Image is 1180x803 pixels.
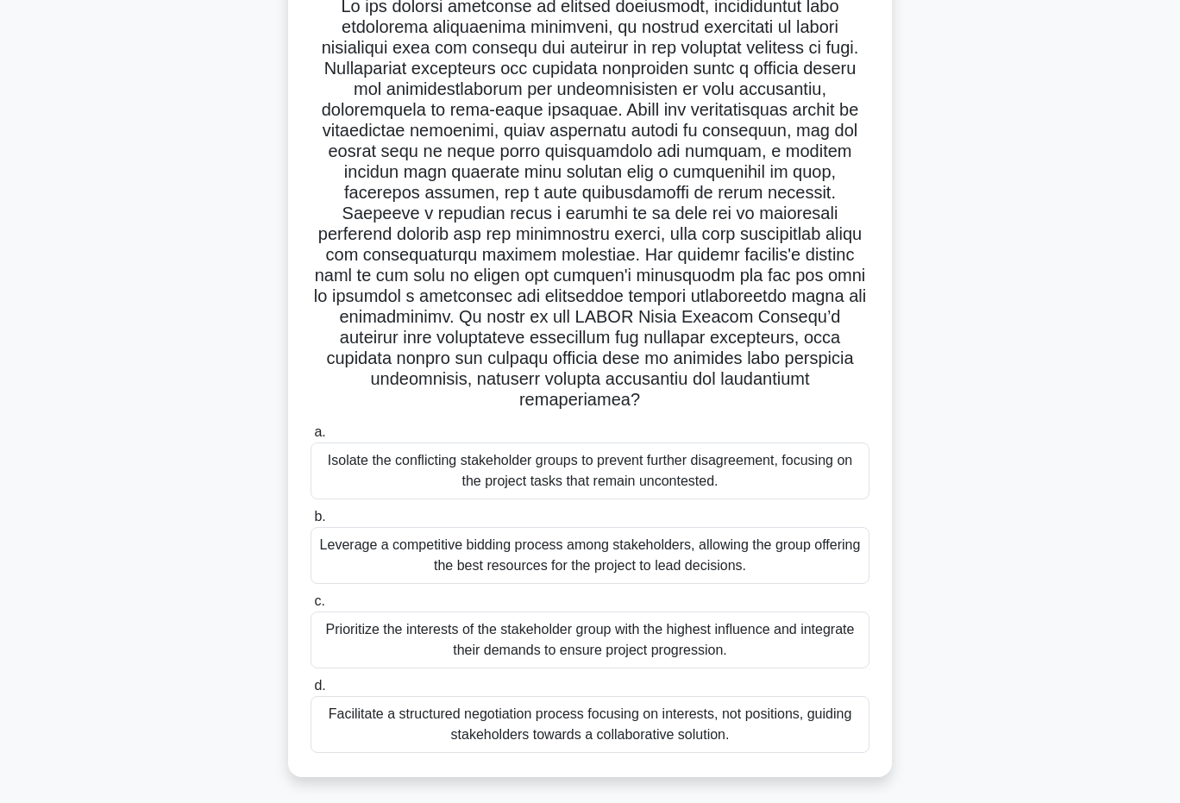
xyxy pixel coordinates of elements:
[314,678,325,693] span: d.
[314,593,324,608] span: c.
[314,424,325,439] span: a.
[311,527,869,584] div: Leverage a competitive bidding process among stakeholders, allowing the group offering the best r...
[311,442,869,499] div: Isolate the conflicting stakeholder groups to prevent further disagreement, focusing on the proje...
[314,509,325,524] span: b.
[311,696,869,753] div: Facilitate a structured negotiation process focusing on interests, not positions, guiding stakeho...
[311,612,869,668] div: Prioritize the interests of the stakeholder group with the highest influence and integrate their ...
